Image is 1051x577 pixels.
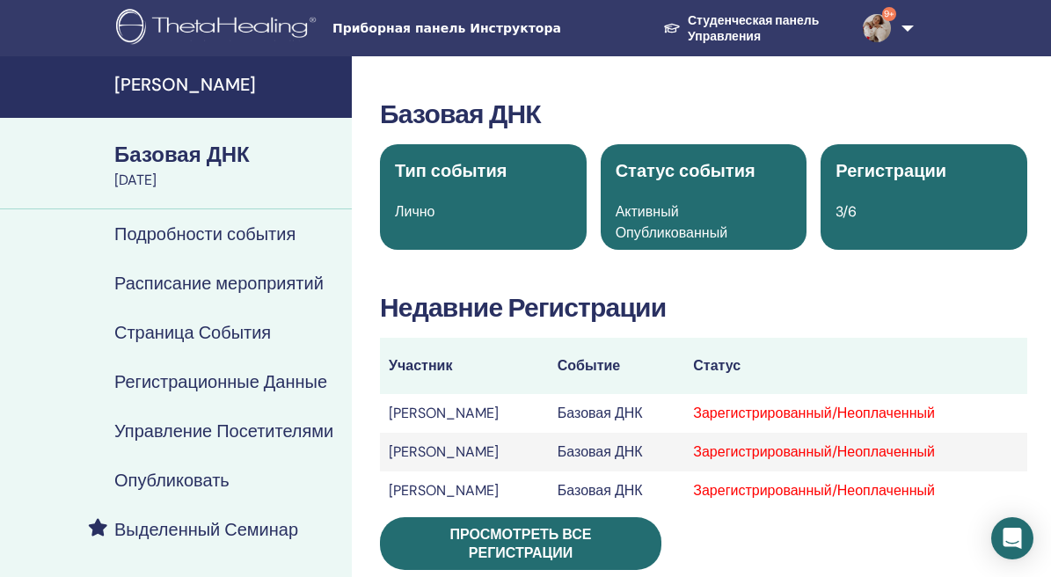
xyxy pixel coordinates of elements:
[332,21,561,35] ya-tr-span: Приборная панель Инструктора
[558,442,643,461] ya-tr-span: Базовая ДНК
[991,517,1033,559] div: Open Intercom Messenger
[836,202,857,221] span: 3/6
[449,525,591,562] ya-tr-span: Просмотреть все регистрации
[114,420,333,442] ya-tr-span: Управление Посетителями
[882,7,896,21] span: 9+
[395,202,435,221] ya-tr-span: Лично
[114,171,157,189] ya-tr-span: [DATE]
[389,442,499,461] ya-tr-span: [PERSON_NAME]
[616,159,755,182] ya-tr-span: Статус события
[663,22,681,34] img: graduation-cap-white.svg
[693,442,935,461] ya-tr-span: Зарегистрированный/Неоплаченный
[116,9,322,48] img: logo.png
[863,14,891,42] img: default.jpg
[693,356,741,375] ya-tr-span: Статус
[558,481,643,500] ya-tr-span: Базовая ДНК
[114,223,296,245] ya-tr-span: Подробности события
[104,140,352,191] a: Базовая ДНК[DATE]
[114,518,298,541] ya-tr-span: Выделенный Семинар
[558,356,620,375] ya-tr-span: Событие
[649,4,849,53] a: Студенческая панель Управления
[558,404,643,422] ya-tr-span: Базовая ДНК
[114,141,250,168] ya-tr-span: Базовая ДНК
[114,469,230,492] ya-tr-span: Опубликовать
[693,404,935,422] ya-tr-span: Зарегистрированный/Неоплаченный
[693,481,935,500] ya-tr-span: Зарегистрированный/Неоплаченный
[380,517,661,570] a: Просмотреть все регистрации
[389,404,499,422] ya-tr-span: [PERSON_NAME]
[395,159,507,182] ya-tr-span: Тип события
[114,321,271,344] ya-tr-span: Страница События
[114,370,327,393] ya-tr-span: Регистрационные Данные
[389,356,452,375] ya-tr-span: Участник
[380,290,666,325] ya-tr-span: Недавние Регистрации
[616,202,727,242] ya-tr-span: Активный Опубликованный
[114,272,324,295] ya-tr-span: Расписание мероприятий
[688,12,835,44] ya-tr-span: Студенческая панель Управления
[836,159,946,182] ya-tr-span: Регистрации
[389,481,499,500] ya-tr-span: [PERSON_NAME]
[380,97,541,131] ya-tr-span: Базовая ДНК
[114,73,256,96] ya-tr-span: [PERSON_NAME]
